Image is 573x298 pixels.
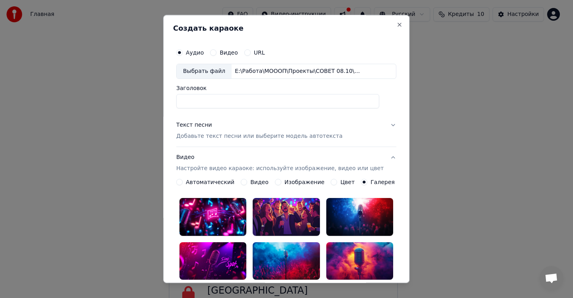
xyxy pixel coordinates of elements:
[177,64,232,78] div: Выбрать файл
[176,85,396,91] label: Заголовок
[371,179,395,185] label: Галерея
[220,50,238,55] label: Видео
[176,153,384,173] div: Видео
[176,132,343,140] p: Добавьте текст песни или выберите модель автотекста
[176,121,212,129] div: Текст песни
[341,179,355,185] label: Цвет
[254,50,265,55] label: URL
[232,67,367,75] div: E:\Работа\МОООП\Проекты\СОВЕТ 08.10\Медиа\Марш ФНПР - Марш Федерации Независимых Профсоюзов Росси...
[285,179,325,185] label: Изображение
[176,147,396,179] button: ВидеоНастройте видео караоке: используйте изображение, видео или цвет
[186,179,234,185] label: Автоматический
[173,25,400,32] h2: Создать караоке
[176,115,396,147] button: Текст песниДобавьте текст песни или выберите модель автотекста
[186,50,204,55] label: Аудио
[176,165,384,173] p: Настройте видео караоке: используйте изображение, видео или цвет
[250,179,269,185] label: Видео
